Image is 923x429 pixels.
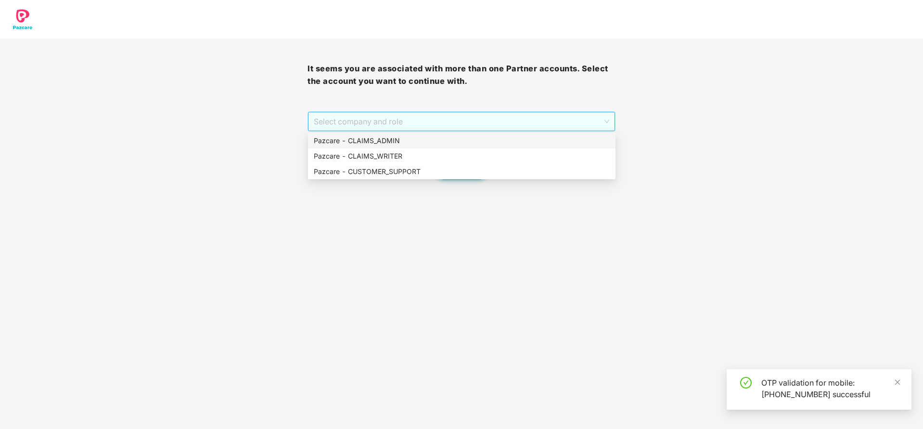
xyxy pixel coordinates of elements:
h3: It seems you are associated with more than one Partner accounts. Select the account you want to c... [308,63,615,87]
div: Pazcare - CUSTOMER_SUPPORT [308,164,615,179]
span: close [894,379,901,386]
div: Pazcare - CLAIMS_WRITER [308,148,615,164]
div: OTP validation for mobile: [PHONE_NUMBER] successful [761,377,900,400]
div: Pazcare - CLAIMS_ADMIN [314,135,610,146]
div: Pazcare - CLAIMS_WRITER [314,151,610,161]
span: check-circle [740,377,752,389]
div: Pazcare - CLAIMS_ADMIN [308,133,615,148]
span: Select company and role [314,112,609,131]
div: Pazcare - CUSTOMER_SUPPORT [314,166,610,177]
